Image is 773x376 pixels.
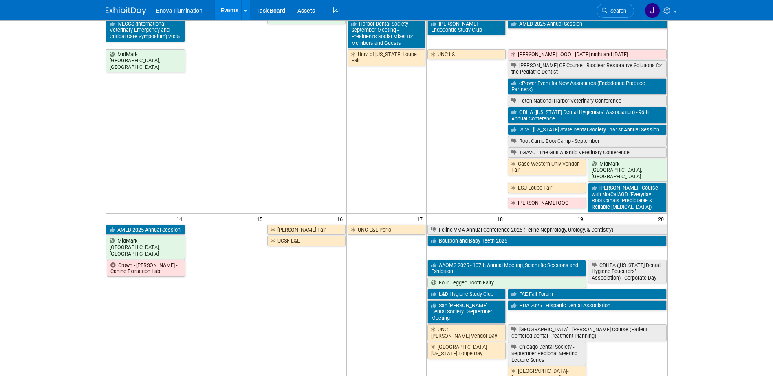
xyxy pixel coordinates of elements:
span: 16 [336,214,346,224]
a: Fetch National Harbor Veterinary Conference [508,96,666,106]
span: 15 [256,214,266,224]
span: 17 [416,214,426,224]
a: ISDS - [US_STATE] State Dental Society - 161st Annual Session [508,125,666,135]
a: San [PERSON_NAME] Dental Society - September Meeting [427,300,506,324]
a: MidMark - [GEOGRAPHIC_DATA], [GEOGRAPHIC_DATA] [588,159,667,182]
a: TGAVC - The Gulf Atlantic Veterinary Conference [508,147,666,158]
a: AAOMS 2025 - 107th Annual Meeting, Scientific Sessions and Exhibition [427,260,586,277]
a: [PERSON_NAME] Fair [267,225,346,235]
a: Bourbon and Baby Teeth 2025 [427,236,666,246]
a: [PERSON_NAME] CE Course - Bioclear Restorative Solutions for the Pediatric Dentist [508,60,666,77]
a: GDHA ([US_STATE] Dental Hygienists’ Association) - 96th Annual Conference [508,107,666,124]
span: Search [608,8,626,14]
a: Chicago Dental Society - September Regional Meeting Lecture Series [508,342,586,365]
a: Harbor Dental Society - September Meeting - President’s Social Mixer for Members and Guests [348,19,426,48]
a: Univ. of [US_STATE]-Loupe Fair [348,49,426,66]
a: Case Western Univ-Vendor Fair [508,159,586,175]
a: [GEOGRAPHIC_DATA] - [PERSON_NAME] Course (Patient-Centered Dental Treatment Planning) [508,324,666,341]
a: Search [597,4,634,18]
a: LSU-Loupe Fair [508,183,586,193]
a: [PERSON_NAME] Endodontic Study Club [427,19,506,35]
a: [PERSON_NAME] OOO [508,198,586,208]
a: [PERSON_NAME] - OOO - [DATE] night and [DATE] [508,49,666,60]
a: [PERSON_NAME] - Course with NorCalAGD (Everyday Root Canals: Predictable & Reliable [MEDICAL_DATA]) [588,183,666,212]
a: Root Camp Boot Camp - September [508,136,666,146]
a: CDHEA ([US_STATE] Dental Hygiene Educators’ Association) - Corporate Day [588,260,666,283]
a: ePower Event for New Associates (Endodontic Practice Partners) [508,78,666,95]
a: Feline VMA Annual Conference 2025 (Feline Nephrology, Urology, & Dentistry) [427,225,667,235]
a: Four Legged Tooth Fairy [427,278,586,288]
a: AMED 2025 Annual Session [106,225,185,235]
a: IVECCS (International Veterinary Emergency and Critical Care Symposium) 2025 [106,19,185,42]
span: 14 [176,214,186,224]
a: [GEOGRAPHIC_DATA][US_STATE]-Loupe Day [427,342,506,359]
span: 19 [577,214,587,224]
a: MidMark - [GEOGRAPHIC_DATA], [GEOGRAPHIC_DATA] [106,236,185,259]
a: FAE Fall Forum [508,289,666,299]
a: AMED 2025 Annual Session [508,19,667,29]
span: 18 [496,214,507,224]
img: ExhibitDay [106,7,146,15]
a: UNC-L&L Perio [348,225,426,235]
a: MidMark - [GEOGRAPHIC_DATA], [GEOGRAPHIC_DATA] [106,49,185,72]
a: Crown - [PERSON_NAME] - Canine Extraction Lab [107,260,185,277]
a: L&D Hygiene Study Club [427,289,506,299]
span: Enova Illumination [156,7,203,14]
a: UNC-[PERSON_NAME] Vendor Day [427,324,506,341]
span: 20 [657,214,667,224]
img: Janelle Tlusty [645,3,660,18]
a: UNC-L&L [427,49,506,60]
a: UCSF-L&L [267,236,346,246]
a: HDA 2025 - Hispanic Dental Association [508,300,666,311]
